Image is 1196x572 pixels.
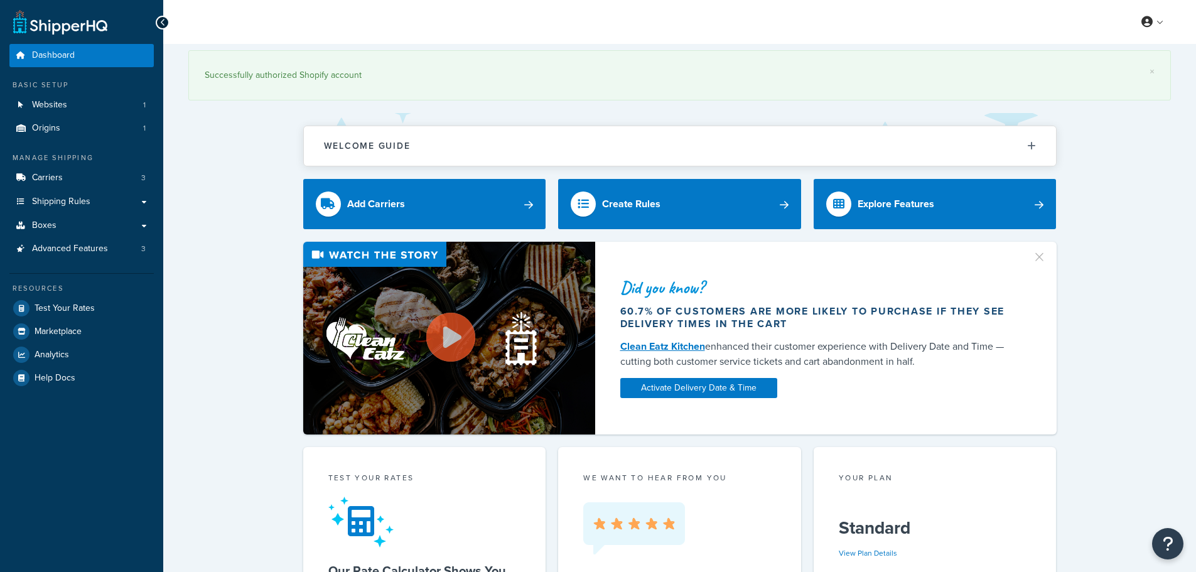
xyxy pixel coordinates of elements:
[32,220,57,231] span: Boxes
[32,197,90,207] span: Shipping Rules
[141,244,146,254] span: 3
[9,367,154,389] a: Help Docs
[9,190,154,213] a: Shipping Rules
[9,343,154,366] a: Analytics
[839,472,1032,487] div: Your Plan
[620,339,705,353] a: Clean Eatz Kitchen
[9,94,154,117] a: Websites1
[9,117,154,140] li: Origins
[347,195,405,213] div: Add Carriers
[32,123,60,134] span: Origins
[1150,67,1155,77] a: ×
[328,472,521,487] div: Test your rates
[620,305,1017,330] div: 60.7% of customers are more likely to purchase if they see delivery times in the cart
[35,303,95,314] span: Test Your Rates
[558,179,801,229] a: Create Rules
[814,179,1057,229] a: Explore Features
[35,350,69,360] span: Analytics
[9,94,154,117] li: Websites
[839,548,897,559] a: View Plan Details
[304,126,1056,166] button: Welcome Guide
[32,173,63,183] span: Carriers
[620,378,777,398] a: Activate Delivery Date & Time
[9,80,154,90] div: Basic Setup
[9,297,154,320] a: Test Your Rates
[324,141,411,151] h2: Welcome Guide
[9,44,154,67] a: Dashboard
[32,100,67,111] span: Websites
[620,339,1017,369] div: enhanced their customer experience with Delivery Date and Time — cutting both customer service ti...
[35,373,75,384] span: Help Docs
[620,279,1017,296] div: Did you know?
[9,214,154,237] a: Boxes
[32,244,108,254] span: Advanced Features
[32,50,75,61] span: Dashboard
[205,67,1155,84] div: Successfully authorized Shopify account
[143,123,146,134] span: 1
[9,237,154,261] li: Advanced Features
[303,179,546,229] a: Add Carriers
[9,166,154,190] a: Carriers3
[9,237,154,261] a: Advanced Features3
[141,173,146,183] span: 3
[583,472,776,483] p: we want to hear from you
[303,242,595,434] img: Video thumbnail
[1152,528,1183,559] button: Open Resource Center
[9,320,154,343] a: Marketplace
[35,326,82,337] span: Marketplace
[858,195,934,213] div: Explore Features
[9,166,154,190] li: Carriers
[9,283,154,294] div: Resources
[9,117,154,140] a: Origins1
[9,153,154,163] div: Manage Shipping
[602,195,660,213] div: Create Rules
[839,518,1032,538] h5: Standard
[143,100,146,111] span: 1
